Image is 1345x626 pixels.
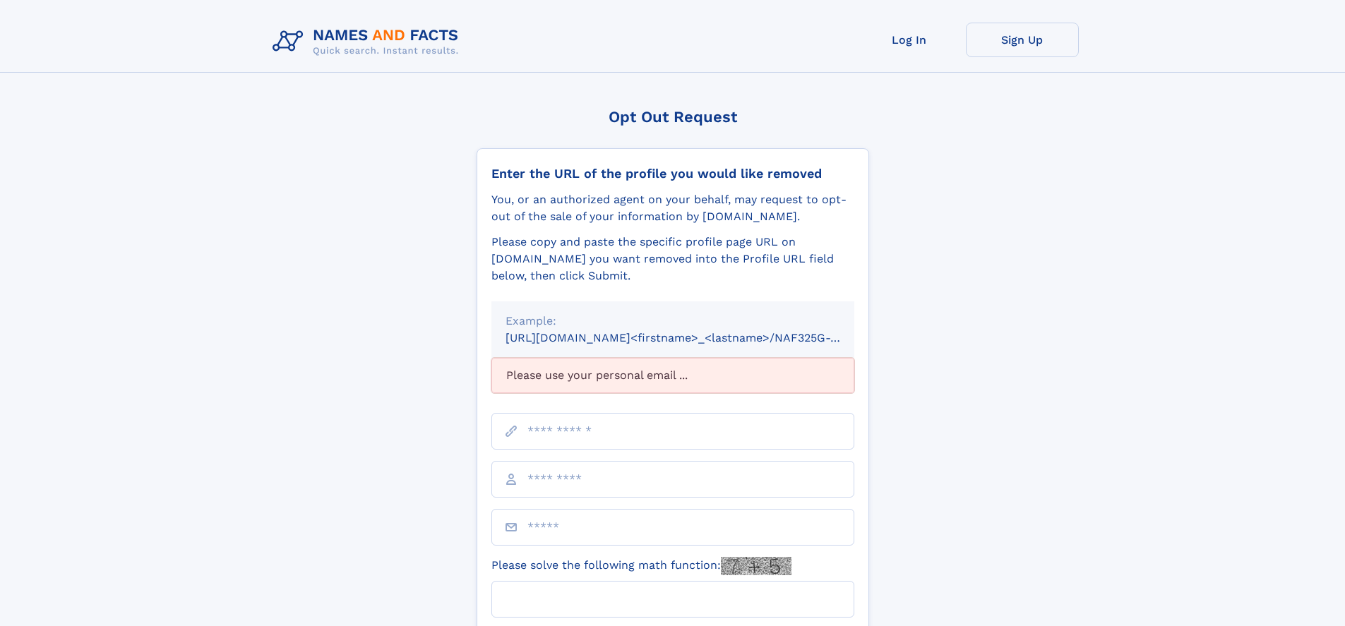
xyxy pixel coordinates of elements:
small: [URL][DOMAIN_NAME]<firstname>_<lastname>/NAF325G-xxxxxxxx [506,331,881,344]
div: Example: [506,313,840,330]
div: You, or an authorized agent on your behalf, may request to opt-out of the sale of your informatio... [491,191,854,225]
a: Log In [853,23,966,57]
img: Logo Names and Facts [267,23,470,61]
a: Sign Up [966,23,1079,57]
div: Opt Out Request [477,108,869,126]
div: Please use your personal email ... [491,358,854,393]
div: Please copy and paste the specific profile page URL on [DOMAIN_NAME] you want removed into the Pr... [491,234,854,284]
div: Enter the URL of the profile you would like removed [491,166,854,181]
label: Please solve the following math function: [491,557,791,575]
